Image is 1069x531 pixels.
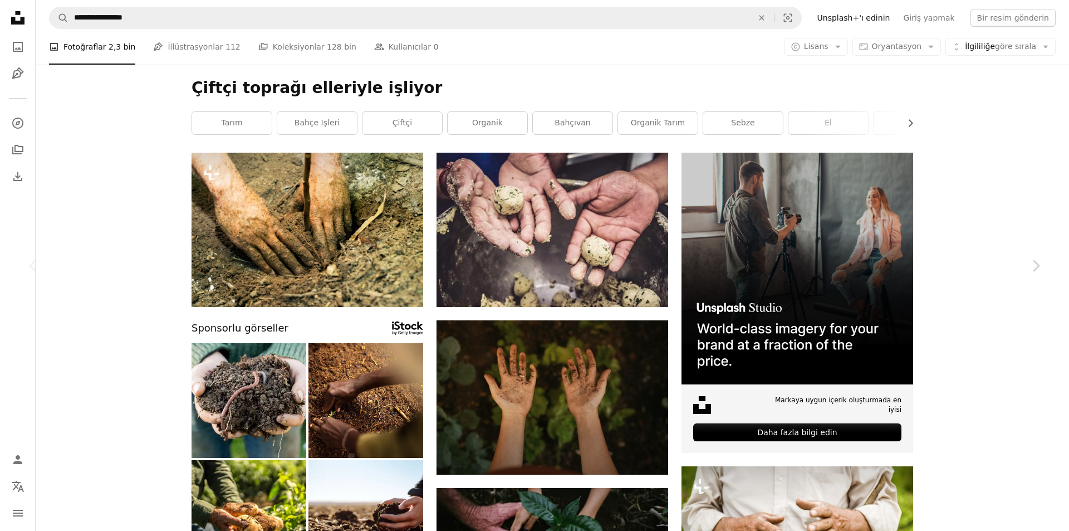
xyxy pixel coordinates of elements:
[192,343,306,458] img: Ellerdeki Toprak Yığını Üzerindeki Solucan
[618,112,698,134] a: organik tarım
[811,9,897,27] a: Unsplash+'ı edinin
[977,13,1049,22] font: Bir resim gönderin
[437,392,668,402] a: kişinin sol elinde yeşil oje var
[533,112,612,134] a: bahçıvan
[555,118,590,127] font: bahçıvan
[903,13,954,22] font: Giriş yapmak
[168,42,223,51] font: İllüstrasyonlar
[693,396,711,414] img: file-1631678316303-ed18b8b5cb9cimage
[1002,212,1069,319] a: Sonraki
[258,29,356,65] a: Koleksiyonlar 128 bin
[277,112,357,134] a: bahçe işleri
[788,112,868,134] a: el
[681,153,913,453] a: Markaya uygun içerik oluşturmada en iyisiDaha fazla bilgi edin
[7,449,29,471] a: Giriş yap / Kayıt ol
[896,9,961,27] a: Giriş yapmak
[192,153,423,307] img: bir kişi elleriyle toprağı kazıyor
[703,112,783,134] a: sebze
[874,112,953,134] a: toprak
[825,118,832,127] font: el
[437,225,668,235] a: gündüz vakti yeşil meyve tutan kişi
[273,42,325,51] font: Koleksiyonlar
[852,38,941,56] button: Oryantasyon
[7,475,29,498] button: Dil
[7,36,29,58] a: Fotoğraflar
[437,153,668,307] img: gündüz vakti yeşil meyve tutan kişi
[393,118,412,127] font: çiftçi
[49,7,802,29] form: Site genelinde görseller bulun
[749,7,774,28] button: Temizlemek
[631,118,685,127] font: organik tarım
[308,343,423,458] img: Doğal Işık Altında Verimli Toprağa Küçük Fidanlar Eken Eller
[434,42,439,51] font: 0
[295,118,340,127] font: bahçe işleri
[7,112,29,134] a: Keşfetmek
[192,225,423,235] a: bir kişi elleriyle toprağı kazıyor
[437,320,668,475] img: kişinin sol elinde yeşil oje var
[757,428,837,437] font: Daha fazla bilgi edin
[7,139,29,161] a: Koleksiyonlar
[995,42,1036,51] font: göre sırala
[945,38,1056,56] button: İlgililiğegöre sırala
[153,29,240,65] a: İllüstrasyonlar 112
[970,9,1056,27] button: Bir resim gönderin
[192,112,272,134] a: tarım
[472,118,503,127] font: organik
[7,62,29,85] a: İllüstrasyonlar
[362,112,442,134] a: çiftçi
[774,7,801,28] button: Görsel arama
[872,42,922,51] font: Oryantasyon
[50,7,68,28] button: Unsplash'ta ara
[192,79,442,97] font: Çiftçi toprağı elleriyle işliyor
[900,112,913,134] button: listeyi sağa kaydır
[681,153,913,384] img: file-1715651741414-859baba4300dimage
[775,396,901,413] font: Markaya uygun içerik oluşturmada en iyisi
[192,322,288,334] font: Sponsorlu görseller
[965,42,995,51] font: İlgililiğe
[817,13,890,22] font: Unsplash+'ı edinin
[448,112,527,134] a: organik
[225,42,241,51] font: 112
[7,165,29,188] a: İndirme Geçmişi
[221,118,242,127] font: tarım
[784,38,848,56] button: Lisans
[389,42,431,51] font: Kullanıcılar
[731,118,754,127] font: sebze
[327,42,356,51] font: 128 bin
[7,502,29,524] button: Menü
[374,29,439,65] a: Kullanıcılar 0
[804,42,828,51] font: Lisans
